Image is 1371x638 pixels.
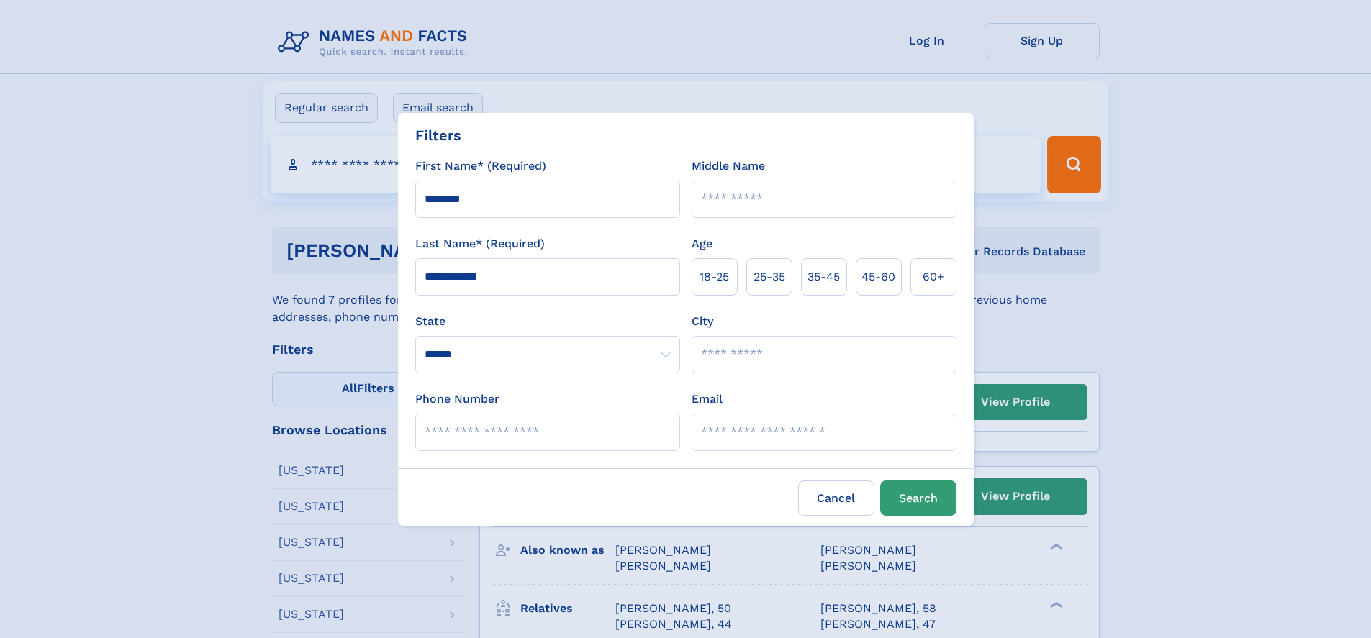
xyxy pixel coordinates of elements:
button: Search [880,480,956,516]
label: City [692,313,713,330]
span: 18‑25 [700,268,729,286]
label: State [415,313,680,330]
span: 35‑45 [807,268,840,286]
label: First Name* (Required) [415,158,546,175]
span: 25‑35 [754,268,785,286]
label: Middle Name [692,158,765,175]
span: 45‑60 [861,268,895,286]
label: Cancel [798,480,874,516]
label: Last Name* (Required) [415,235,545,252]
span: 60+ [923,268,944,286]
div: Filters [415,124,461,146]
label: Age [692,235,712,252]
label: Email [692,391,723,408]
label: Phone Number [415,391,499,408]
